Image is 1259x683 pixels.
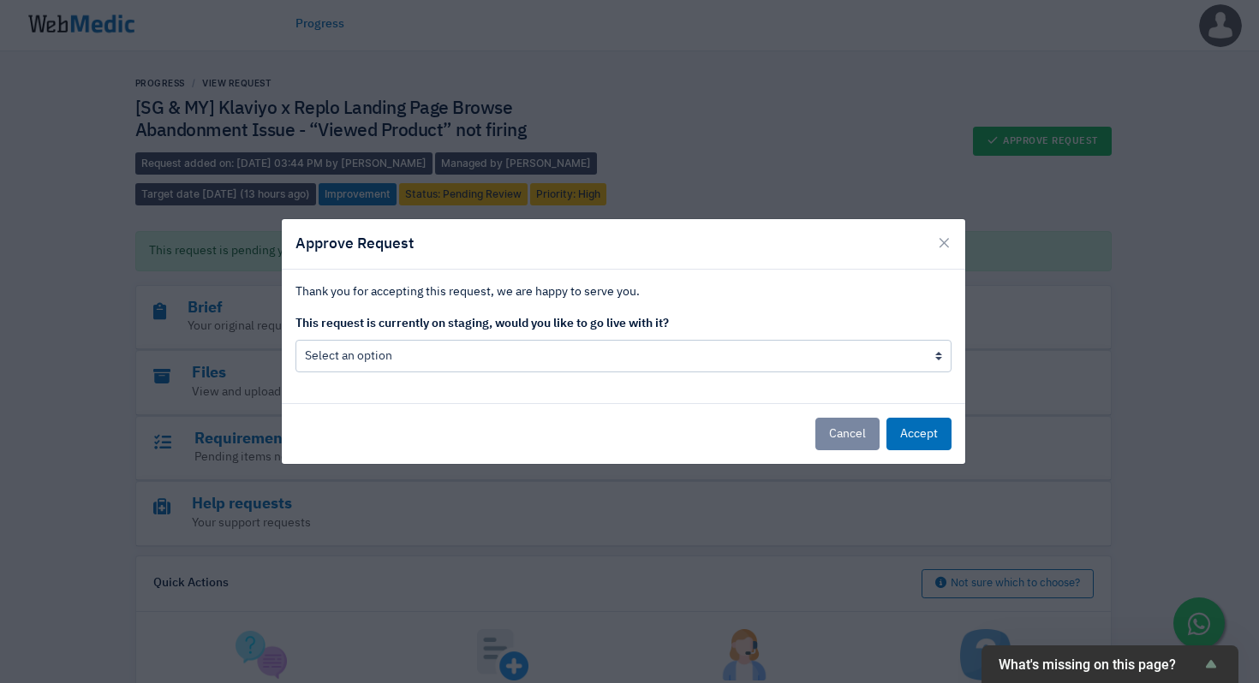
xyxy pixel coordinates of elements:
[923,219,965,267] button: Close
[295,283,952,301] p: Thank you for accepting this request, we are happy to serve you.
[295,233,414,255] h5: Approve Request
[999,656,1201,673] span: What's missing on this page?
[937,231,952,255] span: ×
[815,418,880,450] button: Cancel
[295,318,669,330] strong: This request is currently on staging, would you like to go live with it?
[886,418,952,450] button: Accept
[999,654,1221,674] button: Show survey - What's missing on this page?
